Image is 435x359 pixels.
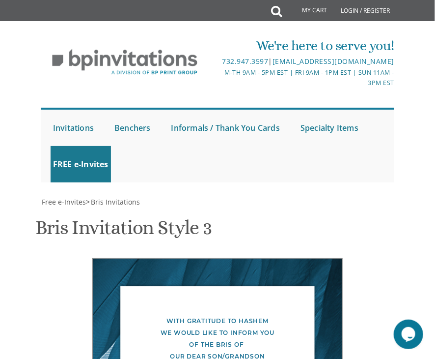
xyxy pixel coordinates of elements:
[298,110,361,146] a: Specialty Items
[394,320,425,349] iframe: chat widget
[281,1,334,21] a: My Cart
[41,197,86,207] a: Free e-Invites
[35,217,211,246] h1: Bris Invitation Style 3
[86,197,140,207] span: >
[42,197,86,207] span: Free e-Invites
[272,57,394,66] a: [EMAIL_ADDRESS][DOMAIN_NAME]
[218,56,394,67] div: |
[112,110,153,146] a: Benchers
[222,57,269,66] a: 732.947.3597
[90,197,140,207] a: Bris Invitations
[218,36,394,56] div: We're here to serve you!
[41,42,209,83] img: BP Invitation Loft
[51,110,96,146] a: Invitations
[218,67,394,89] div: M-Th 9am - 5pm EST | Fri 9am - 1pm EST | Sun 11am - 3pm EST
[51,146,111,182] a: FREE e-Invites
[91,197,140,207] span: Bris Invitations
[169,110,282,146] a: Informals / Thank You Cards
